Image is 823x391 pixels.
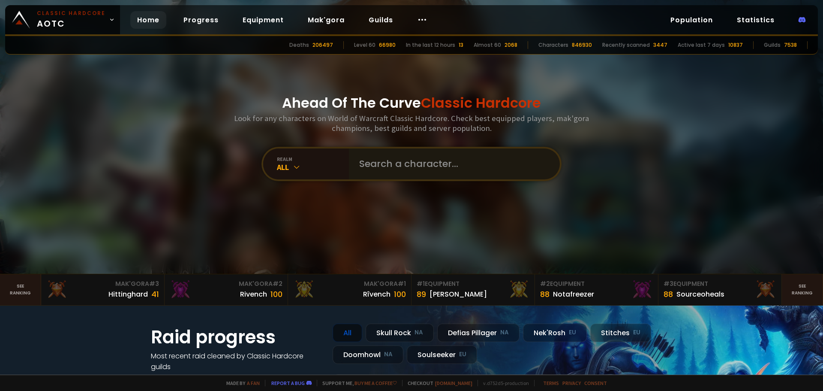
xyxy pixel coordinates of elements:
div: Almost 60 [474,41,501,49]
h1: Raid progress [151,324,322,351]
span: # 2 [540,279,550,288]
div: Sourceoheals [676,289,724,300]
span: Made by [221,380,260,386]
div: 13 [459,41,463,49]
div: Active last 7 days [678,41,725,49]
div: 10837 [728,41,743,49]
a: Seeranking [782,274,823,305]
span: # 2 [273,279,282,288]
div: Rivench [240,289,267,300]
span: Checkout [402,380,472,386]
div: 88 [540,288,550,300]
div: Equipment [664,279,776,288]
div: 2068 [505,41,517,49]
a: #1Equipment89[PERSON_NAME] [411,274,535,305]
div: Recently scanned [602,41,650,49]
div: Notafreezer [553,289,594,300]
a: [DOMAIN_NAME] [435,380,472,386]
input: Search a character... [354,149,550,179]
a: Equipment [236,11,291,29]
a: Population [664,11,720,29]
span: # 1 [398,279,406,288]
a: Classic HardcoreAOTC [5,5,120,34]
div: 88 [664,288,673,300]
small: EU [633,328,640,337]
div: Characters [538,41,568,49]
a: Statistics [730,11,781,29]
div: realm [277,156,349,162]
span: # 1 [417,279,425,288]
div: 100 [270,288,282,300]
div: 846930 [572,41,592,49]
div: 7538 [784,41,797,49]
div: Mak'Gora [170,279,282,288]
div: Level 60 [354,41,375,49]
a: Buy me a coffee [354,380,397,386]
small: Classic Hardcore [37,9,105,17]
div: In the last 12 hours [406,41,455,49]
span: AOTC [37,9,105,30]
h3: Look for any characters on World of Warcraft Classic Hardcore. Check best equipped players, mak'g... [231,113,592,133]
div: Guilds [764,41,781,49]
div: 100 [394,288,406,300]
div: 41 [151,288,159,300]
div: All [277,162,349,172]
a: Progress [177,11,225,29]
h4: Most recent raid cleaned by Classic Hardcore guilds [151,351,322,372]
a: Mak'Gora#1Rîvench100 [288,274,411,305]
span: # 3 [664,279,673,288]
small: NA [384,350,393,359]
small: NA [415,328,423,337]
small: NA [500,328,509,337]
div: Equipment [540,279,653,288]
div: Rîvench [363,289,390,300]
small: EU [459,350,466,359]
div: Deaths [289,41,309,49]
div: Doomhowl [333,346,403,364]
div: Mak'Gora [46,279,159,288]
span: # 3 [149,279,159,288]
a: #2Equipment88Notafreezer [535,274,658,305]
div: [PERSON_NAME] [430,289,487,300]
a: Privacy [562,380,581,386]
div: Stitches [590,324,651,342]
div: 66980 [379,41,396,49]
a: See all progress [151,373,207,382]
a: Guilds [362,11,400,29]
a: Mak'Gora#2Rivench100 [165,274,288,305]
div: Hittinghard [108,289,148,300]
a: #3Equipment88Sourceoheals [658,274,782,305]
div: Mak'Gora [293,279,406,288]
div: 89 [417,288,426,300]
div: All [333,324,362,342]
a: Terms [543,380,559,386]
div: Nek'Rosh [523,324,587,342]
span: Support me, [317,380,397,386]
a: Report a bug [271,380,305,386]
a: Consent [584,380,607,386]
h1: Ahead Of The Curve [282,93,541,113]
a: Mak'gora [301,11,351,29]
a: Home [130,11,166,29]
div: 3447 [653,41,667,49]
div: Defias Pillager [437,324,520,342]
div: Equipment [417,279,529,288]
div: Soulseeker [407,346,477,364]
small: EU [569,328,576,337]
a: a fan [247,380,260,386]
a: Mak'Gora#3Hittinghard41 [41,274,165,305]
span: v. d752d5 - production [478,380,529,386]
div: Skull Rock [366,324,434,342]
div: 206497 [312,41,333,49]
span: Classic Hardcore [421,93,541,112]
